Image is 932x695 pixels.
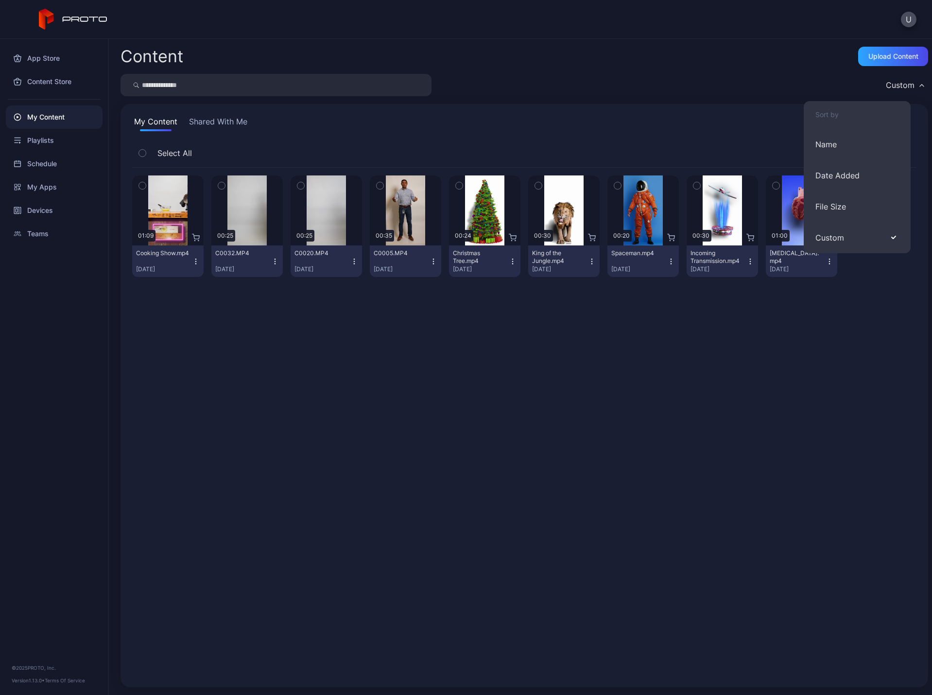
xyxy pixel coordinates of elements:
[6,175,103,199] a: My Apps
[881,74,928,96] button: Custom
[770,249,823,265] div: Human Heart.mp4
[886,80,915,90] div: Custom
[611,249,665,257] div: Spaceman.mp4
[804,160,911,191] button: Date Added
[858,47,928,66] button: Upload Content
[532,249,586,265] div: King of the Jungle.mp4
[157,147,192,159] span: Select All
[294,265,350,273] div: [DATE]
[804,222,911,253] button: Custom
[132,116,179,131] button: My Content
[804,129,911,160] button: Name
[294,249,348,257] div: C0020.MP4
[804,101,911,129] button: Sort by
[136,265,192,273] div: [DATE]
[12,678,45,683] span: Version 1.13.0 •
[374,265,430,273] div: [DATE]
[6,129,103,152] a: Playlists
[687,245,758,277] button: Incoming Transmission.mp4[DATE]
[121,48,183,65] div: Content
[611,265,667,273] div: [DATE]
[12,664,97,672] div: © 2025 PROTO, Inc.
[6,152,103,175] a: Schedule
[690,249,744,265] div: Incoming Transmission.mp4
[132,245,204,277] button: Cooking Show.mp4[DATE]
[291,245,362,277] button: C0020.MP4[DATE]
[770,265,826,273] div: [DATE]
[6,47,103,70] a: App Store
[370,245,441,277] button: C0005.MP4[DATE]
[804,191,911,222] button: File Size
[6,199,103,222] a: Devices
[766,245,837,277] button: [MEDICAL_DATA].mp4[DATE]
[607,245,679,277] button: Spaceman.mp4[DATE]
[211,245,283,277] button: C0032.MP4[DATE]
[690,265,746,273] div: [DATE]
[187,116,249,131] button: Shared With Me
[215,249,269,257] div: C0032.MP4
[453,265,509,273] div: [DATE]
[136,249,190,257] div: Cooking Show.mp4
[868,52,918,60] div: Upload Content
[6,70,103,93] a: Content Store
[374,249,427,257] div: C0005.MP4
[215,265,271,273] div: [DATE]
[45,678,85,683] a: Terms Of Service
[449,245,520,277] button: Christmas Tree.mp4[DATE]
[901,12,916,27] button: U
[528,245,600,277] button: King of the Jungle.mp4[DATE]
[6,105,103,129] a: My Content
[532,265,588,273] div: [DATE]
[453,249,506,265] div: Christmas Tree.mp4
[6,222,103,245] a: Teams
